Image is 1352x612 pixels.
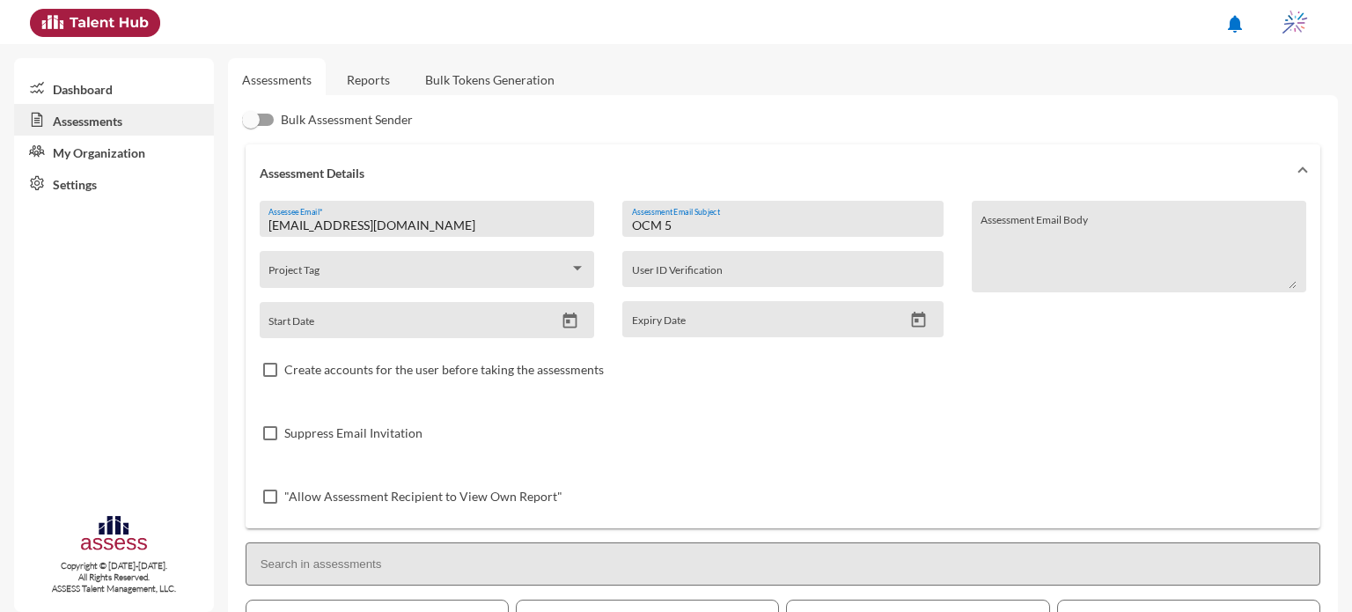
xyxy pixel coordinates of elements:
[632,218,934,232] input: Assessment Email Subject
[268,218,584,232] input: Assessee Email
[555,312,585,330] button: Open calendar
[284,359,604,380] span: Create accounts for the user before taking the assessments
[281,109,413,130] span: Bulk Assessment Sender
[411,58,569,101] a: Bulk Tokens Generation
[333,58,404,101] a: Reports
[246,144,1320,201] mat-expansion-panel-header: Assessment Details
[246,201,1320,528] div: Assessment Details
[242,72,312,87] a: Assessments
[284,486,562,507] span: "Allow Assessment Recipient to View Own Report"
[1224,13,1245,34] mat-icon: notifications
[14,104,214,136] a: Assessments
[14,560,214,594] p: Copyright © [DATE]-[DATE]. All Rights Reserved. ASSESS Talent Management, LLC.
[14,72,214,104] a: Dashboard
[79,513,149,557] img: assesscompany-logo.png
[284,423,422,444] span: Suppress Email Invitation
[14,167,214,199] a: Settings
[260,166,1285,181] mat-panel-title: Assessment Details
[246,542,1320,586] input: Search in assessments
[903,311,934,329] button: Open calendar
[14,136,214,167] a: My Organization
